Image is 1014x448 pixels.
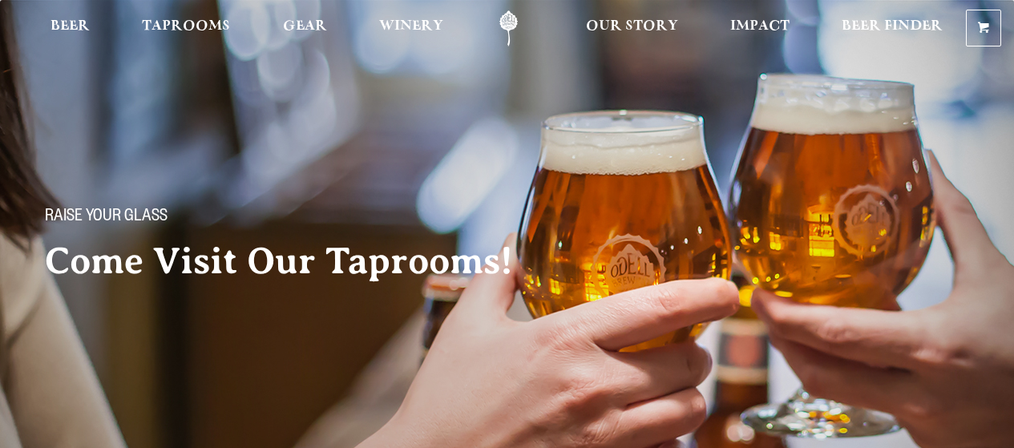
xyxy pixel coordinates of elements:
span: Gear [283,20,327,33]
a: Impact [720,10,800,46]
span: Beer Finder [842,20,943,33]
span: Our Story [586,20,678,33]
a: Odell Home [479,10,539,46]
a: Gear [273,10,337,46]
span: Impact [730,20,790,33]
a: Our Story [576,10,689,46]
span: Taprooms [142,20,230,33]
span: Beer [50,20,90,33]
span: Raise your glass [45,208,168,228]
a: Winery [369,10,454,46]
a: Beer [40,10,100,46]
a: Taprooms [131,10,240,46]
h2: Come Visit Our Taprooms! [45,241,545,281]
a: Beer Finder [831,10,953,46]
span: Winery [379,20,443,33]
